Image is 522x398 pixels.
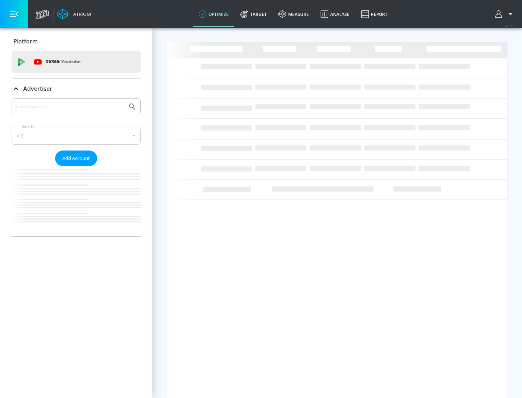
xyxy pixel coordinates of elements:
input: Search by name [14,102,124,111]
nav: list of Advertiser [12,166,141,236]
a: Analyze [315,1,355,27]
a: Report [355,1,393,27]
div: Advertiser [12,79,141,99]
div: Platform [12,31,141,51]
a: Target [235,1,273,27]
p: DV360: [45,58,80,66]
a: optimize [193,1,235,27]
p: Youtube [61,58,80,65]
a: Atrium [57,9,91,20]
p: Advertiser [23,85,52,93]
a: measure [273,1,315,27]
div: Atrium [70,11,91,17]
button: Add Account [55,151,97,166]
p: Platform [13,37,38,45]
div: DV360: Youtube [12,51,141,73]
label: Sort By [21,124,36,129]
div: A-Z [12,127,141,145]
span: v 4.32.0 [505,24,515,28]
div: Advertiser [12,98,141,236]
span: Add Account [62,154,90,162]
